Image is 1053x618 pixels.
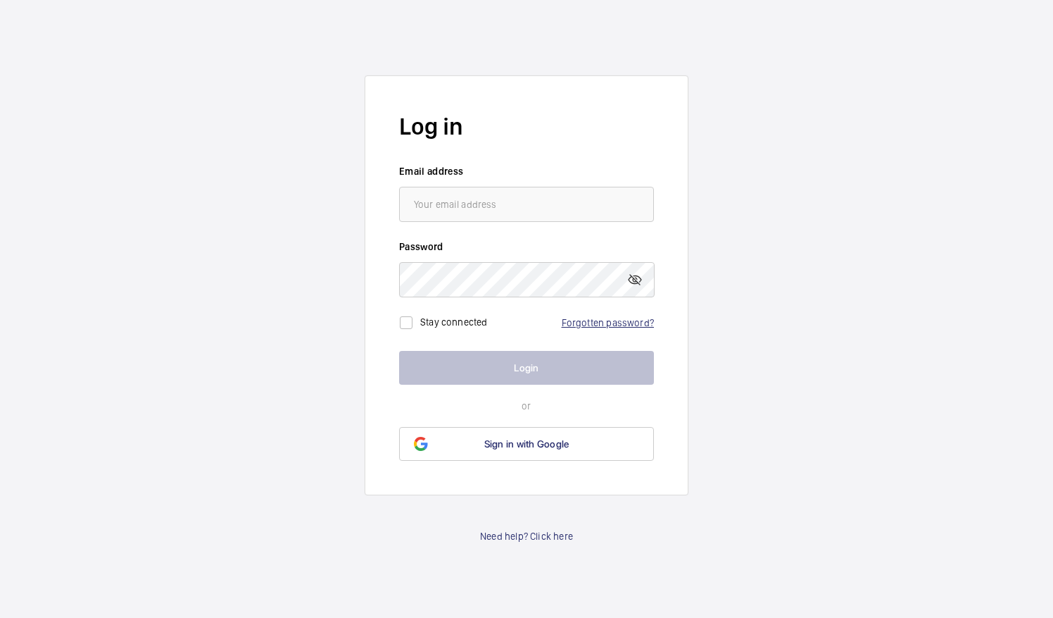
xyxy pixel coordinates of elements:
[399,164,654,178] label: Email address
[399,240,654,254] label: Password
[399,399,654,413] p: or
[399,187,654,222] input: Your email address
[420,316,488,327] label: Stay connected
[399,351,654,385] button: Login
[480,529,573,543] a: Need help? Click here
[399,110,654,143] h2: Log in
[562,317,654,328] a: Forgotten password?
[484,438,569,450] span: Sign in with Google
